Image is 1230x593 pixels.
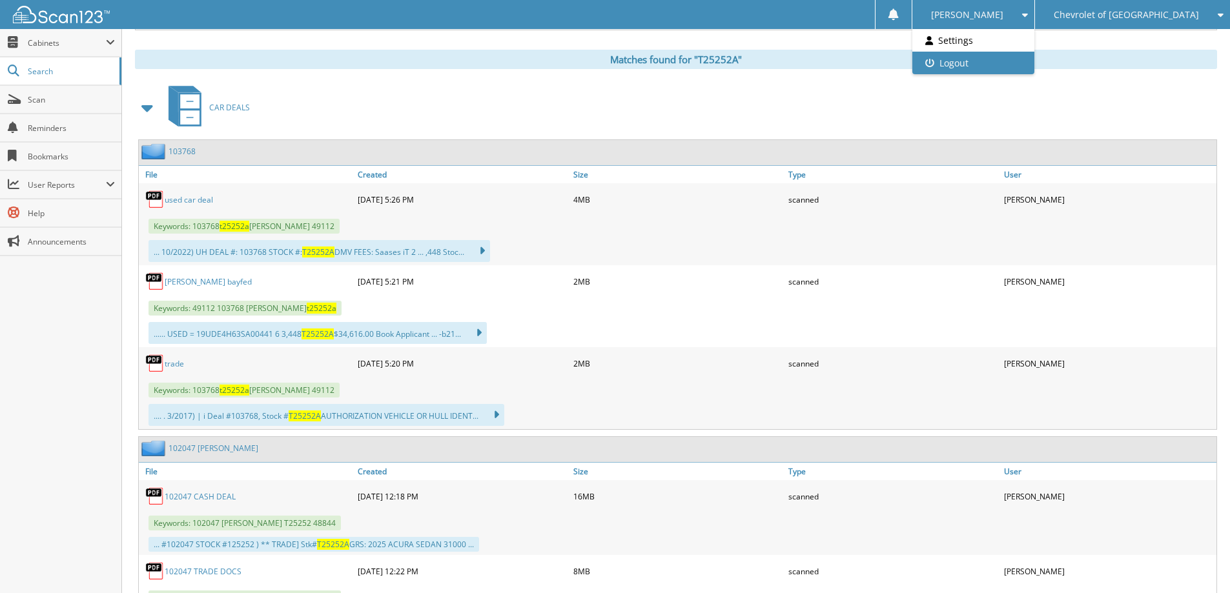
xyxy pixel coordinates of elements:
div: scanned [785,186,1001,212]
div: 8MB [570,558,786,584]
span: T25252A [302,246,334,257]
span: t25252a [307,303,336,314]
div: [DATE] 5:21 PM [354,268,570,294]
span: [PERSON_NAME] [931,11,1003,19]
a: trade [165,358,184,369]
img: folder2.png [141,440,169,456]
div: 2MB [570,350,786,376]
a: Size [570,463,786,480]
div: scanned [785,483,1001,509]
div: Matches found for "T25252A" [135,50,1217,69]
span: Keywords: 103768 [PERSON_NAME] 49112 [149,383,340,397]
img: PDF.png [145,354,165,373]
div: scanned [785,558,1001,584]
span: Reminders [28,123,115,134]
div: ... 10/2022) UH DEAL #: 103768 STOCK #: DMV FEES: Saases iT 2 ... ,448 Stoc... [149,240,490,262]
div: 2MB [570,268,786,294]
a: File [139,166,354,183]
a: Logout [912,52,1034,74]
span: t25252a [220,221,249,232]
span: Chevrolet of [GEOGRAPHIC_DATA] [1054,11,1199,19]
a: Type [785,463,1001,480]
span: User Reports [28,179,106,190]
a: CAR DEALS [161,82,250,133]
div: [PERSON_NAME] [1001,350,1216,376]
img: PDF.png [145,272,165,291]
a: Settings [912,29,1034,52]
a: 102047 CASH DEAL [165,491,236,502]
div: [DATE] 5:20 PM [354,350,570,376]
a: File [139,463,354,480]
span: Announcements [28,236,115,247]
span: Search [28,66,113,77]
a: 102047 TRADE DOCS [165,566,241,577]
div: scanned [785,350,1001,376]
a: User [1001,463,1216,480]
a: 103768 [169,146,196,157]
img: folder2.png [141,143,169,159]
span: CAR DEALS [209,102,250,113]
a: Created [354,166,570,183]
span: Bookmarks [28,151,115,162]
span: Help [28,208,115,219]
div: [DATE] 5:26 PM [354,186,570,212]
span: t25252a [220,385,249,396]
div: [DATE] 12:22 PM [354,558,570,584]
span: Keywords: 49112 103768 [PERSON_NAME] [149,301,342,316]
div: 4MB [570,186,786,212]
div: scanned [785,268,1001,294]
img: PDF.png [145,487,165,506]
div: [DATE] 12:18 PM [354,483,570,509]
span: T25252A [317,539,349,550]
div: [PERSON_NAME] [1001,483,1216,509]
iframe: Chat Widget [1165,531,1230,593]
img: PDF.png [145,190,165,209]
img: PDF.png [145,561,165,581]
a: Type [785,166,1001,183]
div: ...... USED = 19UDE4H63SA00441 6 3,448 $34,616.00 Book Applicant ... -b21... [149,322,487,344]
img: scan123-logo-white.svg [13,6,110,23]
div: .... . 3/2017) | i Deal #103768, Stock # AUTHORIZATION VEHICLE OR HULL IDENT... [149,404,504,426]
span: T25252A [289,410,321,421]
a: Size [570,166,786,183]
div: 16MB [570,483,786,509]
a: [PERSON_NAME] bayfed [165,276,252,287]
span: Keywords: 103768 [PERSON_NAME] 49112 [149,219,340,234]
a: used car deal [165,194,213,205]
div: ... #102047 STOCK #125252 ) ** TRADE] Stk# GRS: 2025 ACURA SEDAN 31000 ... [149,537,479,552]
a: 102047 [PERSON_NAME] [169,443,258,454]
span: Scan [28,94,115,105]
span: T25252A [302,328,334,339]
a: Created [354,463,570,480]
span: Cabinets [28,37,106,48]
a: User [1001,166,1216,183]
span: Keywords: 102047 [PERSON_NAME] T25252 48844 [149,516,341,530]
div: [PERSON_NAME] [1001,268,1216,294]
div: [PERSON_NAME] [1001,186,1216,212]
div: [PERSON_NAME] [1001,558,1216,584]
